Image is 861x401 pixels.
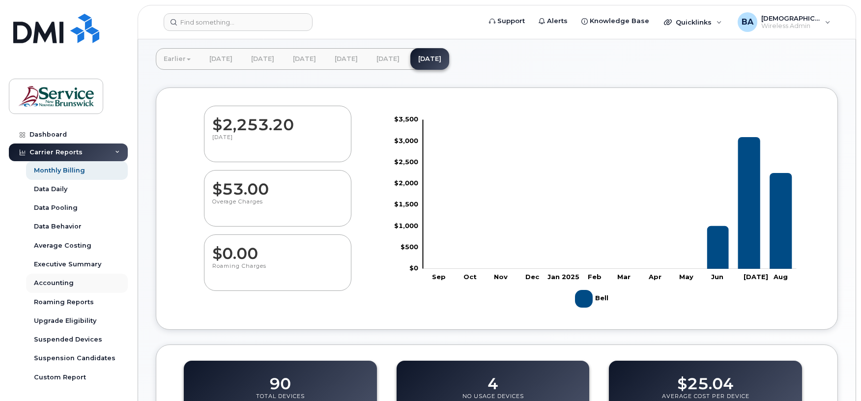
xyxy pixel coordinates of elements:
dd: $25.04 [677,365,734,393]
tspan: Aug [773,272,788,280]
tspan: $0 [409,264,418,272]
dd: 90 [269,365,291,393]
a: Alerts [532,11,574,31]
tspan: $500 [401,242,418,250]
a: Earlier [156,48,199,70]
a: [DATE] [327,48,366,70]
tspan: May [679,272,693,280]
a: Knowledge Base [574,11,656,31]
div: Quicklinks [657,12,729,32]
tspan: Mar [617,272,631,280]
tspan: Nov [494,272,508,280]
tspan: Oct [463,272,477,280]
tspan: Apr [648,272,661,280]
tspan: Jan 2025 [548,272,580,280]
p: Overage Charges [212,198,343,216]
g: Bell [575,286,611,312]
span: Alerts [547,16,568,26]
tspan: $1,500 [394,200,418,208]
span: Wireless Admin [761,22,820,30]
a: [DATE] [201,48,240,70]
dd: $2,253.20 [212,106,343,134]
span: BA [742,16,753,28]
g: Chart [394,115,797,312]
tspan: $1,000 [394,221,418,229]
a: [DATE] [410,48,449,70]
a: [DATE] [369,48,407,70]
span: Knowledge Base [590,16,649,26]
tspan: Dec [526,272,540,280]
g: Legend [575,286,611,312]
input: Find something... [164,13,313,31]
div: Bishop, April (ELG/EGL) [731,12,837,32]
tspan: $2,500 [394,157,418,165]
p: Roaming Charges [212,262,343,280]
tspan: Sep [432,272,446,280]
tspan: $2,000 [394,179,418,187]
span: Support [497,16,525,26]
tspan: $3,000 [394,136,418,144]
tspan: [DATE] [744,272,768,280]
dd: 4 [488,365,498,393]
g: Bell [428,137,792,268]
tspan: Feb [588,272,602,280]
dd: $0.00 [212,235,343,262]
span: Quicklinks [676,18,712,26]
a: Support [482,11,532,31]
tspan: $3,500 [394,115,418,123]
a: [DATE] [243,48,282,70]
dd: $53.00 [212,171,343,198]
span: [DEMOGRAPHIC_DATA][PERSON_NAME] ([PERSON_NAME]/EGL) [761,14,820,22]
a: [DATE] [285,48,324,70]
p: [DATE] [212,134,343,151]
tspan: Jun [711,272,723,280]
